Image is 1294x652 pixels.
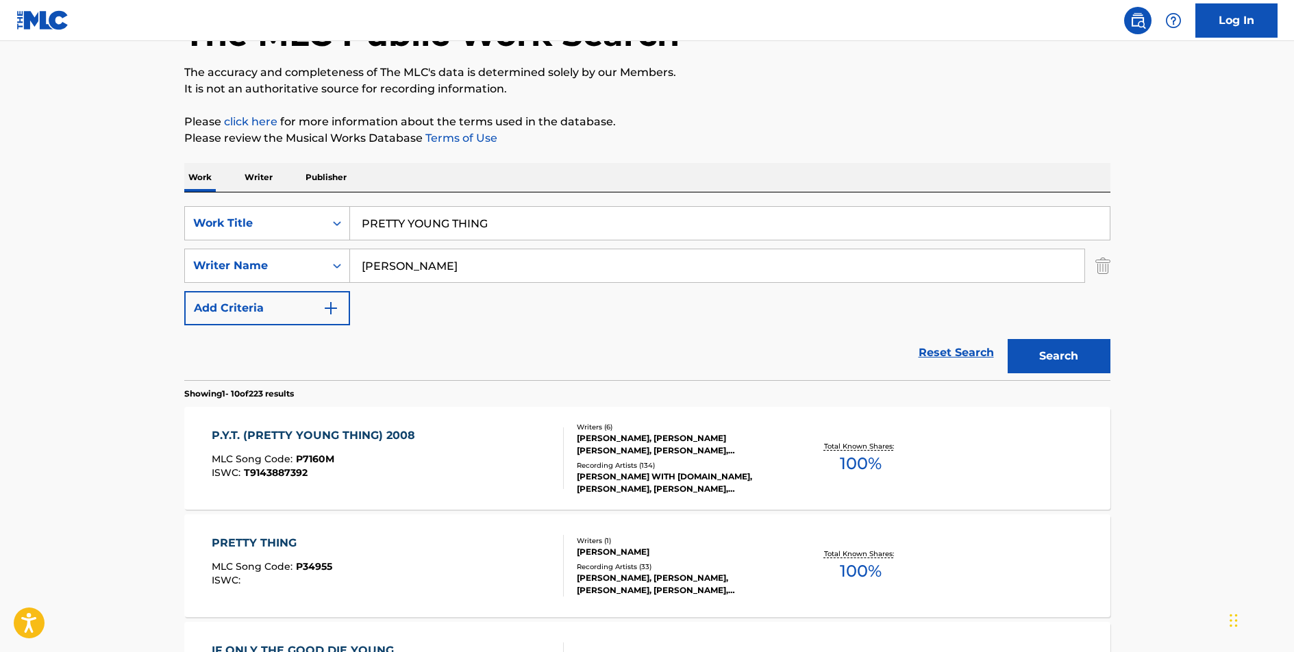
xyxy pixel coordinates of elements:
[577,422,784,432] div: Writers ( 6 )
[212,453,296,465] span: MLC Song Code :
[212,560,296,573] span: MLC Song Code :
[224,115,277,128] a: click here
[577,460,784,471] div: Recording Artists ( 134 )
[824,441,897,451] p: Total Known Shares:
[212,427,422,444] div: P.Y.T. (PRETTY YOUNG THING) 2008
[296,453,334,465] span: P7160M
[193,258,316,274] div: Writer Name
[1165,12,1182,29] img: help
[184,163,216,192] p: Work
[184,206,1110,380] form: Search Form
[912,338,1001,368] a: Reset Search
[212,535,332,551] div: PRETTY THING
[212,466,244,479] span: ISWC :
[184,130,1110,147] p: Please review the Musical Works Database
[577,432,784,457] div: [PERSON_NAME], [PERSON_NAME] [PERSON_NAME], [PERSON_NAME], [PERSON_NAME], [PERSON_NAME], [PERSON_...
[1230,600,1238,641] div: Drag
[1124,7,1152,34] a: Public Search
[212,574,244,586] span: ISWC :
[1130,12,1146,29] img: search
[840,451,882,476] span: 100 %
[184,291,350,325] button: Add Criteria
[240,163,277,192] p: Writer
[577,572,784,597] div: [PERSON_NAME], [PERSON_NAME], [PERSON_NAME], [PERSON_NAME], [PERSON_NAME]
[244,466,308,479] span: T9143887392
[1095,249,1110,283] img: Delete Criterion
[840,559,882,584] span: 100 %
[184,64,1110,81] p: The accuracy and completeness of The MLC's data is determined solely by our Members.
[423,131,497,145] a: Terms of Use
[577,562,784,572] div: Recording Artists ( 33 )
[577,471,784,495] div: [PERSON_NAME] WITH [DOMAIN_NAME], [PERSON_NAME], [PERSON_NAME], [PERSON_NAME], [PERSON_NAME]
[1225,586,1294,652] iframe: Chat Widget
[577,536,784,546] div: Writers ( 1 )
[184,114,1110,130] p: Please for more information about the terms used in the database.
[193,215,316,231] div: Work Title
[1195,3,1278,38] a: Log In
[1008,339,1110,373] button: Search
[184,514,1110,617] a: PRETTY THINGMLC Song Code:P34955ISWC:Writers (1)[PERSON_NAME]Recording Artists (33)[PERSON_NAME],...
[184,81,1110,97] p: It is not an authoritative source for recording information.
[184,407,1110,510] a: P.Y.T. (PRETTY YOUNG THING) 2008MLC Song Code:P7160MISWC:T9143887392Writers (6)[PERSON_NAME], [PE...
[296,560,332,573] span: P34955
[577,546,784,558] div: [PERSON_NAME]
[184,388,294,400] p: Showing 1 - 10 of 223 results
[301,163,351,192] p: Publisher
[323,300,339,316] img: 9d2ae6d4665cec9f34b9.svg
[1160,7,1187,34] div: Help
[16,10,69,30] img: MLC Logo
[824,549,897,559] p: Total Known Shares:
